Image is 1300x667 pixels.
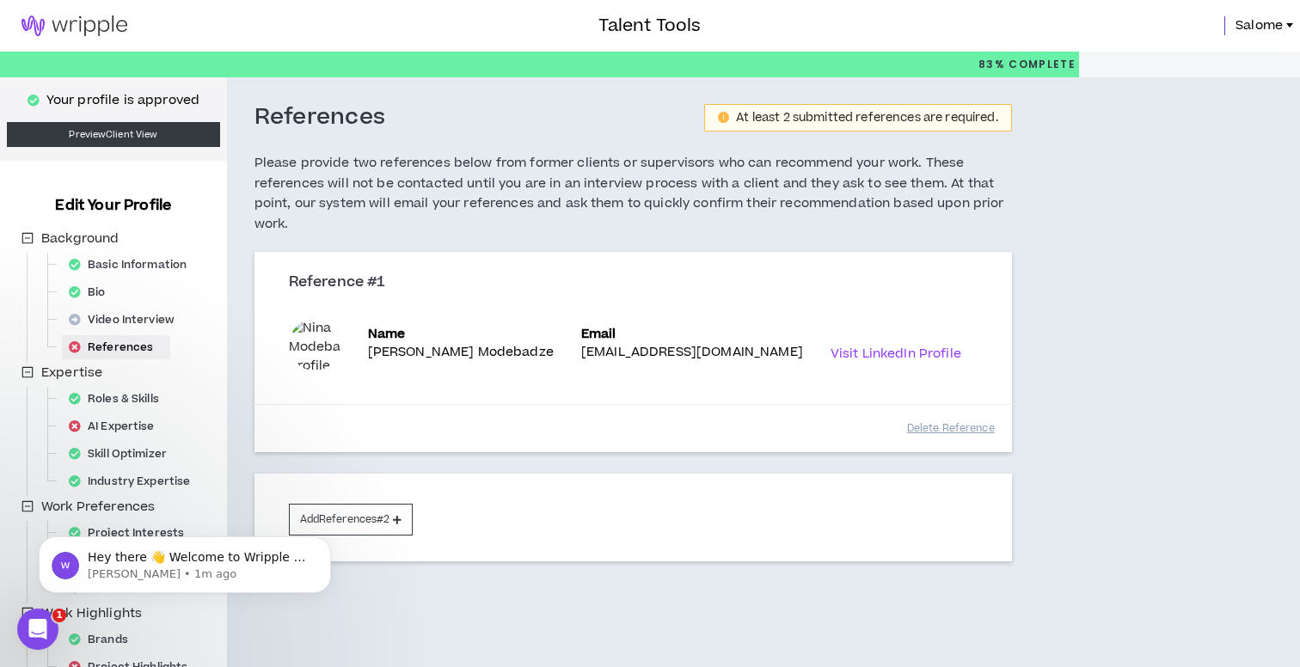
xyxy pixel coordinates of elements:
div: Roles & Skills [62,387,176,411]
span: minus-square [21,366,34,378]
span: Work Preferences [41,498,155,516]
span: Salome [1236,16,1283,35]
span: Background [41,229,119,248]
iframe: Intercom live chat [17,609,58,650]
span: Background [38,229,122,249]
span: Work Preferences [38,497,158,517]
a: PreviewClient View [7,122,220,147]
h3: Edit Your Profile [48,195,178,216]
span: exclamation-circle [718,112,729,123]
div: Brands [62,627,145,652]
div: References [62,335,170,359]
iframe: Intercom notifications message [13,500,357,621]
div: At least 2 submitted references are required. [736,112,997,124]
div: Industry Expertise [62,469,207,493]
div: Bio [62,280,123,304]
div: Skill Optimizer [62,442,184,466]
span: 1 [52,609,66,622]
h3: Talent Tools [598,13,701,39]
div: Basic Information [62,253,204,277]
h3: Reference # 1 [289,273,978,292]
p: Name [368,326,554,343]
p: [PERSON_NAME] Modebadze [368,343,554,362]
span: Expertise [38,363,106,383]
button: Delete Reference [907,413,995,444]
p: Email [581,326,803,343]
h5: Please provide two references below from former clients or supervisors who can recommend your wor... [254,153,1012,235]
div: Video Interview [62,308,192,332]
span: minus-square [21,232,34,244]
p: [EMAIL_ADDRESS][DOMAIN_NAME] [581,343,803,362]
img: Nina Modebadze profile [289,319,340,370]
a: Visit LinkedIn Profile [831,339,961,370]
p: 83% [978,52,1076,77]
span: Expertise [41,364,102,382]
h3: References [254,103,386,132]
div: AI Expertise [62,414,172,438]
p: Your profile is approved [46,91,199,110]
span: Complete [1005,57,1076,72]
